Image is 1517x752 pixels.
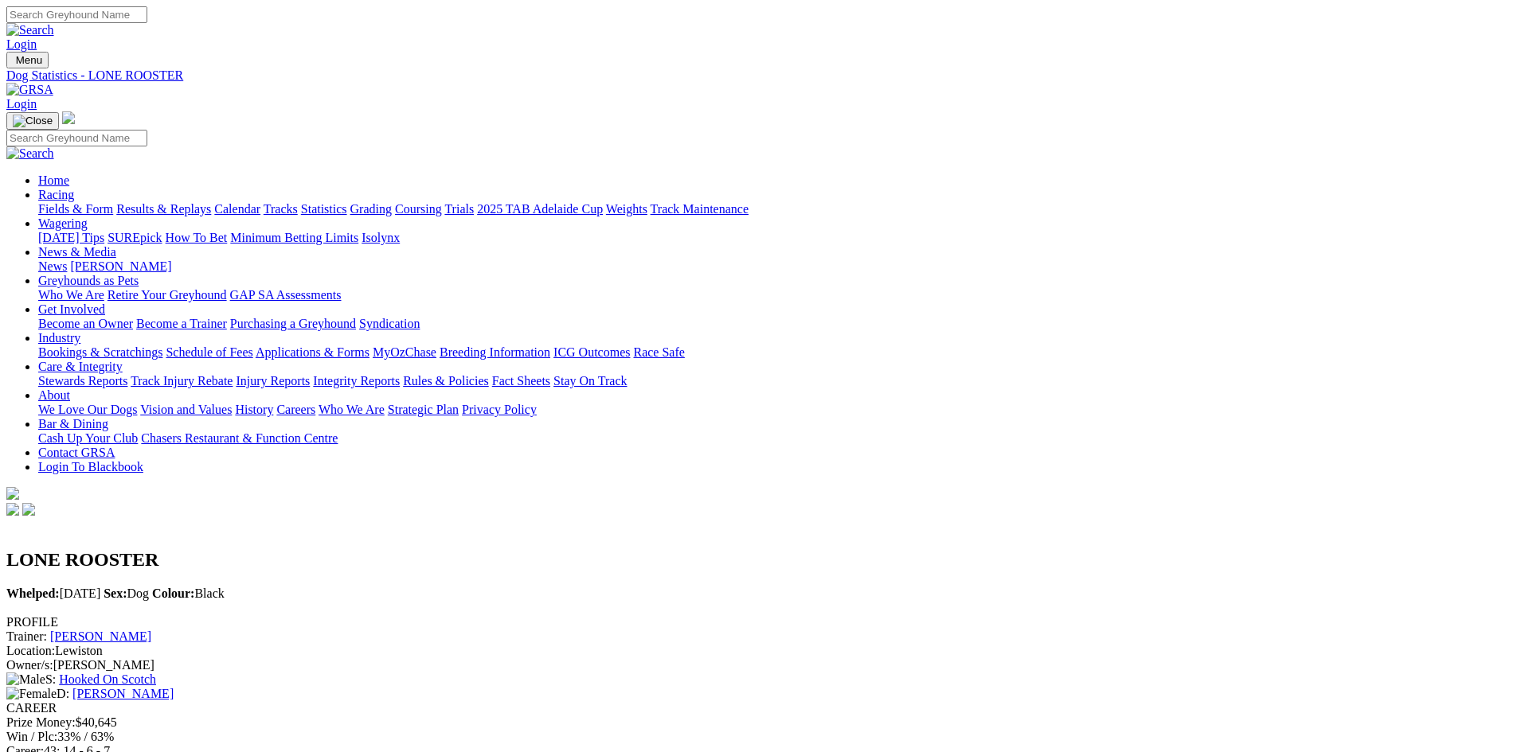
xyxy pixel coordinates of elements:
a: Industry [38,331,80,345]
a: Results & Replays [116,202,211,216]
a: Syndication [359,317,420,330]
a: Track Injury Rebate [131,374,233,388]
a: MyOzChase [373,345,436,359]
div: News & Media [38,259,1511,274]
div: 33% / 63% [6,730,1511,744]
a: Greyhounds as Pets [38,274,139,287]
img: Search [6,146,54,161]
a: Become an Owner [38,317,133,330]
a: Vision and Values [140,403,232,416]
a: Stay On Track [553,374,627,388]
a: [DATE] Tips [38,231,104,244]
img: logo-grsa-white.png [62,111,75,124]
a: Retire Your Greyhound [108,288,227,302]
a: Chasers Restaurant & Function Centre [141,431,338,445]
h2: LONE ROOSTER [6,549,1511,571]
span: Trainer: [6,629,47,643]
a: Strategic Plan [388,403,459,416]
a: Fact Sheets [492,374,550,388]
img: twitter.svg [22,503,35,516]
div: Wagering [38,231,1511,245]
a: Wagering [38,216,88,230]
a: How To Bet [166,231,228,244]
a: Schedule of Fees [166,345,252,359]
a: Who We Are [319,403,385,416]
button: Toggle navigation [6,112,59,130]
span: Owner/s: [6,658,53,672]
a: Integrity Reports [313,374,400,388]
div: Industry [38,345,1511,360]
span: Menu [16,54,42,66]
img: facebook.svg [6,503,19,516]
a: History [235,403,273,416]
a: Login [6,37,37,51]
b: Sex: [104,586,127,600]
a: Injury Reports [236,374,310,388]
span: Location: [6,644,55,657]
b: Colour: [152,586,194,600]
a: Stewards Reports [38,374,127,388]
a: We Love Our Dogs [38,403,137,416]
a: Trials [444,202,474,216]
a: Privacy Policy [462,403,537,416]
div: [PERSON_NAME] [6,658,1511,672]
a: Minimum Betting Limits [230,231,358,244]
div: Get Involved [38,317,1511,331]
a: Login To Blackbook [38,460,143,473]
button: Toggle navigation [6,52,49,68]
img: Close [13,115,53,127]
a: 2025 TAB Adelaide Cup [477,202,603,216]
span: D: [6,687,69,700]
div: Racing [38,202,1511,216]
input: Search [6,6,147,23]
a: Who We Are [38,288,104,302]
a: Contact GRSA [38,446,115,459]
a: Coursing [395,202,442,216]
span: S: [6,672,56,686]
a: Rules & Policies [403,374,489,388]
a: Care & Integrity [38,360,123,373]
div: Lewiston [6,644,1511,658]
a: Applications & Forms [256,345,369,359]
a: Grading [350,202,392,216]
a: Isolynx [362,231,400,244]
a: Calendar [214,202,260,216]
img: Male [6,672,45,687]
a: [PERSON_NAME] [70,259,171,273]
div: Care & Integrity [38,374,1511,388]
a: Track Maintenance [651,202,749,216]
a: Bookings & Scratchings [38,345,162,359]
b: Whelped: [6,586,60,600]
a: Weights [606,202,647,216]
div: $40,645 [6,715,1511,730]
input: Search [6,130,147,146]
div: Bar & Dining [38,431,1511,446]
img: GRSA [6,83,53,97]
a: SUREpick [108,231,162,244]
a: Breeding Information [440,345,550,359]
span: Win / Plc: [6,730,57,743]
a: Become a Trainer [136,317,227,330]
a: Hooked On Scotch [59,672,156,686]
span: Dog [104,586,149,600]
a: Dog Statistics - LONE ROOSTER [6,68,1511,83]
a: ICG Outcomes [553,345,630,359]
a: [PERSON_NAME] [50,629,151,643]
a: Bar & Dining [38,417,108,431]
a: GAP SA Assessments [230,288,342,302]
a: Careers [276,403,315,416]
a: Get Involved [38,302,105,316]
a: Race Safe [633,345,684,359]
span: Prize Money: [6,715,76,729]
a: Fields & Form [38,202,113,216]
div: Greyhounds as Pets [38,288,1511,302]
a: About [38,388,70,402]
a: Statistics [301,202,347,216]
img: Search [6,23,54,37]
a: Purchasing a Greyhound [230,317,356,330]
img: logo-grsa-white.png [6,487,19,500]
span: [DATE] [6,586,100,600]
a: Login [6,97,37,111]
div: PROFILE [6,615,1511,629]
